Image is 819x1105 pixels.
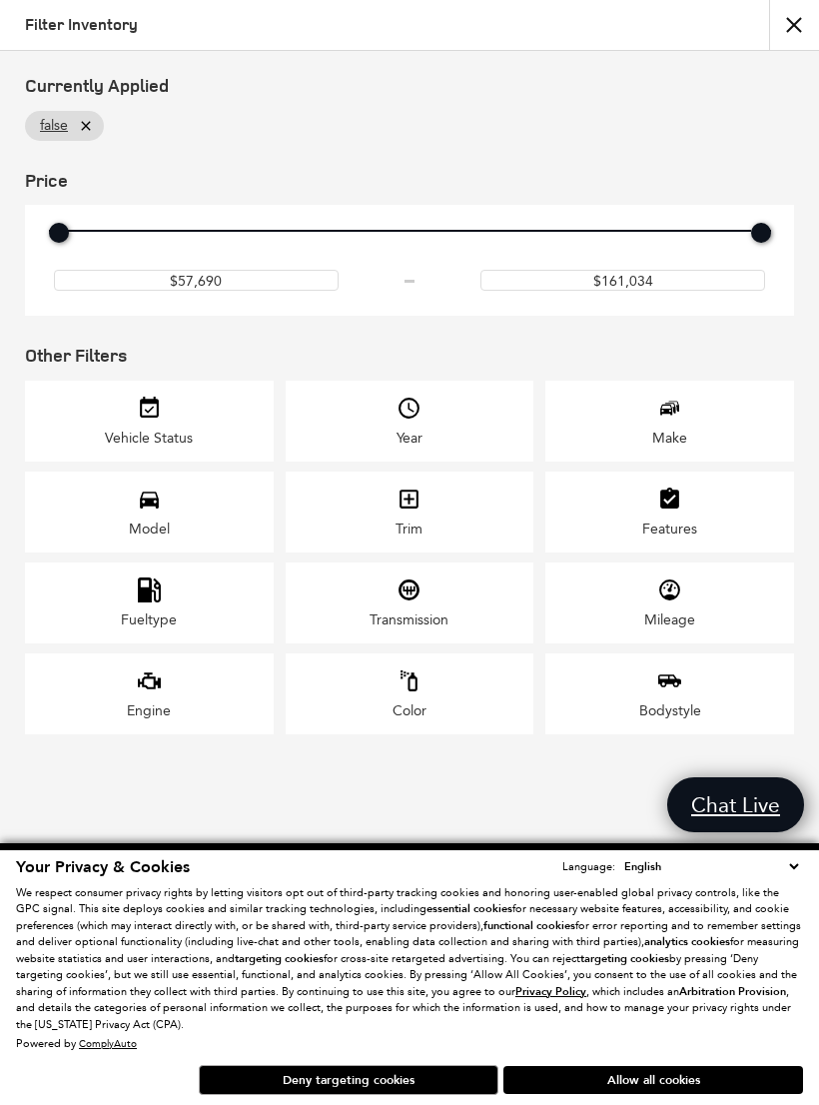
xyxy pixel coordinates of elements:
strong: targeting cookies [580,951,669,966]
button: Deny targeting cookies [199,1065,498,1095]
strong: functional cookies [483,918,575,933]
select: Language Select [619,857,803,876]
strong: essential cookies [426,901,512,916]
div: Language: [562,861,615,872]
span: Chat Live [681,791,790,818]
u: Privacy Policy [515,984,586,999]
a: Chat Live [667,777,804,832]
strong: targeting cookies [235,951,324,966]
a: ComplyAuto [79,1037,137,1050]
div: Powered by [16,1038,137,1050]
p: We respect consumer privacy rights by letting visitors opt out of third-party tracking cookies an... [16,885,803,1034]
span: Your Privacy & Cookies [16,856,190,878]
strong: analytics cookies [644,934,730,949]
a: Privacy Policy [515,985,586,998]
button: Allow all cookies [503,1066,803,1094]
strong: Arbitration Provision [679,984,786,999]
